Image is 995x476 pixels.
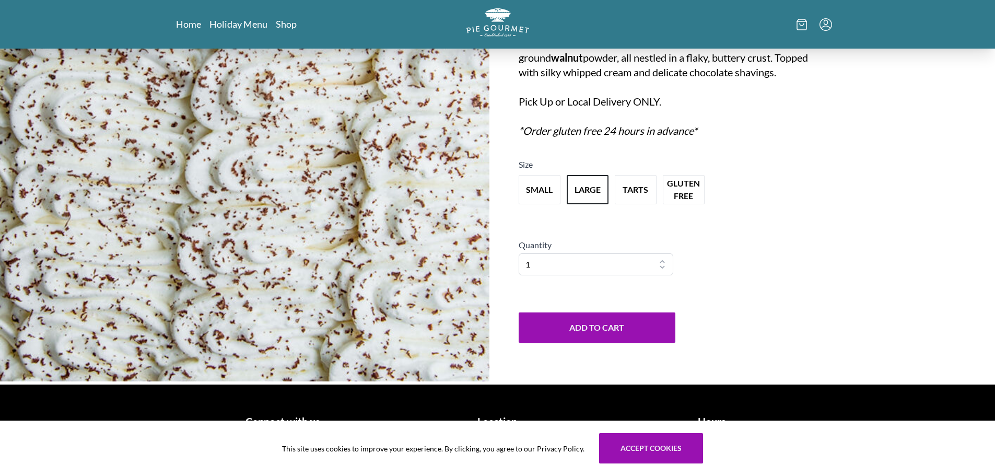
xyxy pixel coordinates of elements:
button: Variant Swatch [519,175,560,204]
div: Luxuriously smooth chocolate mousse infused with finely ground powder, all nestled in a flaky, bu... [519,36,820,138]
h1: Location [394,414,601,429]
a: Shop [276,18,297,30]
a: Logo [466,8,529,40]
button: Add to Cart [519,312,675,343]
button: Variant Swatch [663,175,705,204]
em: *Order gluten free 24 hours in advance* [519,124,697,137]
select: Quantity [519,253,673,275]
a: Home [176,18,201,30]
span: Size [519,159,533,169]
button: Variant Swatch [615,175,657,204]
strong: walnut [551,51,583,64]
span: This site uses cookies to improve your experience. By clicking, you agree to our Privacy Policy. [282,443,584,454]
img: logo [466,8,529,37]
a: Holiday Menu [209,18,267,30]
span: Quantity [519,240,552,250]
h1: Connect with us [180,414,387,429]
h1: Hours [609,414,815,429]
button: Variant Swatch [567,175,608,204]
button: Menu [820,18,832,31]
button: Accept cookies [599,433,703,463]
